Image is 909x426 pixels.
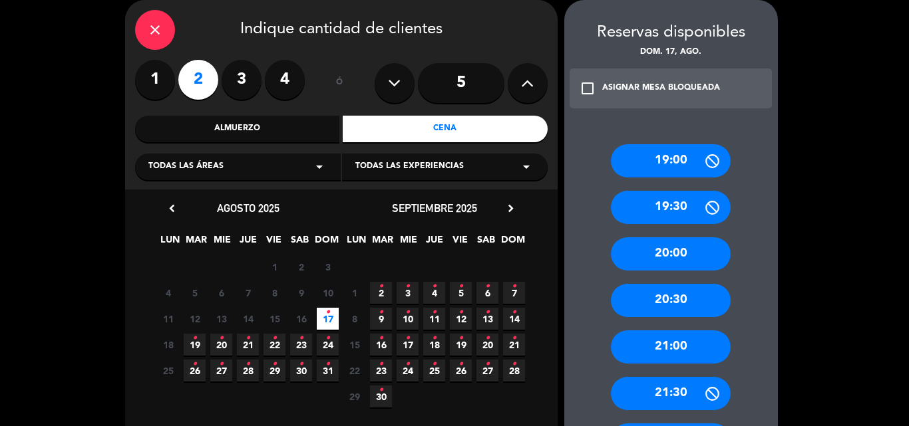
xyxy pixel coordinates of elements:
span: 8 [343,308,365,330]
span: 11 [423,308,445,330]
span: 11 [157,308,179,330]
i: • [219,354,224,375]
span: 9 [290,282,312,304]
span: 16 [370,334,392,356]
span: 13 [476,308,498,330]
div: Cena [343,116,548,142]
span: 21 [503,334,525,356]
i: • [432,276,437,297]
span: 6 [476,282,498,304]
div: Reservas disponibles [564,20,778,46]
i: • [246,328,250,349]
span: septiembre 2025 [392,201,477,215]
span: 18 [157,334,179,356]
span: 9 [370,308,392,330]
i: • [219,328,224,349]
span: MAR [371,232,393,254]
span: Todas las experiencias [355,160,464,173]
span: 30 [370,385,392,407]
span: VIE [449,232,471,254]
div: 20:00 [611,237,731,270]
span: JUE [423,232,445,254]
i: • [272,328,277,349]
div: dom. 17, ago. [564,46,778,59]
span: 4 [423,282,445,304]
i: • [458,302,463,323]
i: • [405,328,410,349]
span: 30 [290,360,312,381]
i: • [272,354,277,375]
i: • [405,276,410,297]
i: close [147,22,163,38]
i: • [379,354,383,375]
i: • [432,302,437,323]
i: • [458,354,463,375]
span: 4 [157,282,179,304]
span: Todas las áreas [148,160,224,173]
span: 7 [237,282,259,304]
span: 23 [370,360,392,381]
span: 22 [264,334,285,356]
label: 1 [135,60,175,100]
span: VIE [263,232,285,254]
i: chevron_right [504,201,518,215]
i: • [485,354,490,375]
i: • [405,354,410,375]
i: • [379,276,383,297]
span: LUN [159,232,181,254]
i: • [325,302,330,323]
i: • [512,276,516,297]
i: • [299,328,303,349]
span: 20 [210,334,232,356]
span: MIE [211,232,233,254]
span: 6 [210,282,232,304]
label: 2 [178,60,218,100]
span: 13 [210,308,232,330]
i: • [485,328,490,349]
span: 12 [450,308,472,330]
span: 12 [184,308,206,330]
span: 17 [317,308,339,330]
span: DOM [501,232,523,254]
i: • [512,354,516,375]
span: 2 [290,256,312,278]
div: 21:30 [611,377,731,410]
i: • [485,276,490,297]
span: 29 [264,360,285,381]
span: 29 [343,385,365,407]
div: Indique cantidad de clientes [135,10,548,50]
i: • [192,354,197,375]
i: • [405,302,410,323]
span: 17 [397,334,419,356]
i: • [299,354,303,375]
div: ó [318,60,361,106]
span: 14 [503,308,525,330]
span: 8 [264,282,285,304]
span: 5 [450,282,472,304]
span: 25 [423,360,445,381]
i: check_box_outline_blank [580,80,596,96]
span: 19 [184,334,206,356]
span: 21 [237,334,259,356]
i: • [458,276,463,297]
span: 5 [184,282,206,304]
i: arrow_drop_down [518,159,534,175]
span: 1 [343,282,365,304]
i: • [325,328,330,349]
span: LUN [345,232,367,254]
i: • [246,354,250,375]
span: 25 [157,360,179,381]
span: 3 [317,256,339,278]
i: • [512,328,516,349]
i: • [485,302,490,323]
span: 28 [237,360,259,381]
i: • [432,328,437,349]
span: SAB [289,232,311,254]
i: chevron_left [165,201,179,215]
div: ASIGNAR MESA BLOQUEADA [602,82,720,95]
span: 19 [450,334,472,356]
i: • [432,354,437,375]
div: 19:30 [611,191,731,224]
span: SAB [475,232,497,254]
span: MIE [397,232,419,254]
